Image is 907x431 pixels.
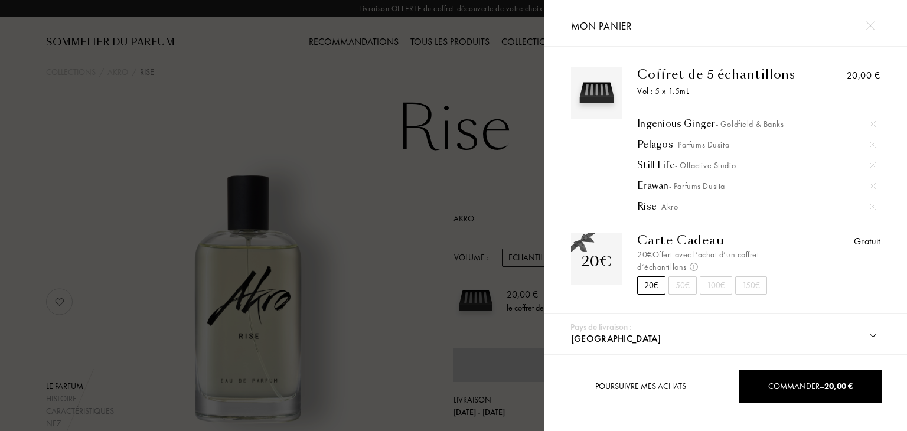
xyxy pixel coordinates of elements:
[637,159,876,171] div: Still Life
[870,183,876,189] img: cross.svg
[866,21,875,30] img: cross.svg
[847,68,880,83] div: 20,00 €
[637,180,876,192] div: Erawan
[570,370,712,403] div: Poursuivre mes achats
[768,381,853,391] span: Commander –
[675,160,736,171] span: - Olfactive Studio
[870,121,876,127] img: cross.svg
[637,85,803,97] div: Vol : 5 x 1.5mL
[673,139,729,150] span: - Parfums Dusita
[637,180,876,192] a: Erawan- Parfums Dusita
[637,139,876,151] div: Pelagos
[700,276,732,295] div: 100€
[669,181,725,191] span: - Parfums Dusita
[870,142,876,148] img: cross.svg
[581,251,612,272] div: 20€
[824,381,853,391] span: 20,00 €
[571,19,632,32] span: Mon panier
[690,263,698,271] img: info_voucher.png
[574,70,619,116] img: box_5.svg
[637,67,803,81] div: Coffret de 5 échantillons
[637,201,876,213] div: Rise
[637,118,876,130] div: Ingenious Ginger
[637,276,665,295] div: 20€
[854,234,880,249] div: Gratuit
[637,159,876,171] a: Still Life- Olfactive Studio
[570,321,632,334] div: Pays de livraison :
[657,201,678,212] span: - Akro
[668,276,697,295] div: 50€
[637,233,803,247] div: Carte Cadeau
[716,119,784,129] span: - Goldfield & Banks
[637,249,803,273] div: 20€ Offert avec l’achat d’un coffret d’échantillons
[870,162,876,168] img: cross.svg
[870,204,876,210] img: cross.svg
[735,276,767,295] div: 150€
[637,118,876,130] a: Ingenious Ginger- Goldfield & Banks
[637,139,876,151] a: Pelagos- Parfums Dusita
[637,201,876,213] a: Rise- Akro
[571,233,595,253] img: gift_n.png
